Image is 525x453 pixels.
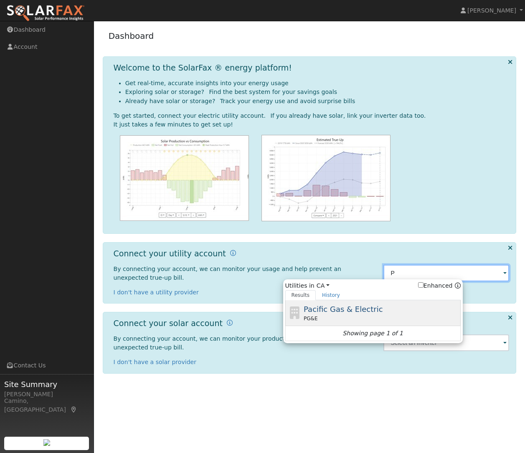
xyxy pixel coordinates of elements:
[304,315,317,322] span: PG&E
[125,79,510,88] li: Get real-time, accurate insights into your energy usage
[114,111,510,120] div: To get started, connect your electric utility account. If you already have solar, link your inver...
[316,290,346,300] a: History
[418,281,453,290] label: Enhanced
[4,390,89,399] div: [PERSON_NAME]
[125,88,510,96] li: Exploring solar or storage? Find the best system for your savings goals
[418,281,461,290] span: Show enhanced providers
[70,406,78,413] a: Map
[285,290,316,300] a: Results
[342,329,403,338] i: Showing page 1 of 1
[455,282,461,289] a: Enhanced Providers
[43,439,50,446] img: retrieve
[114,249,226,258] h1: Connect your utility account
[114,359,197,365] a: I don't have a solar provider
[304,305,383,314] span: Pacific Gas & Electric
[125,97,510,106] li: Already have solar or storage? Track your energy use and avoid surprise bills
[114,120,510,129] div: It just takes a few minutes to get set up!
[6,5,85,22] img: SolarFax
[317,281,330,290] a: CA
[114,63,292,73] h1: Welcome to the SolarFax ® energy platform!
[4,397,89,414] div: Camino, [GEOGRAPHIC_DATA]
[114,266,341,281] span: By connecting your account, we can monitor your usage and help prevent an unexpected true-up bill.
[4,379,89,390] span: Site Summary
[418,282,424,288] input: Enhanced
[467,7,516,14] span: [PERSON_NAME]
[114,289,199,296] a: I don't have a utility provider
[114,335,355,351] span: By connecting your account, we can monitor your production and help prevent an unexpected true-up...
[109,31,154,41] a: Dashboard
[114,319,223,328] h1: Connect your solar account
[285,281,461,290] span: Utilities in
[383,265,510,281] input: Select a Utility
